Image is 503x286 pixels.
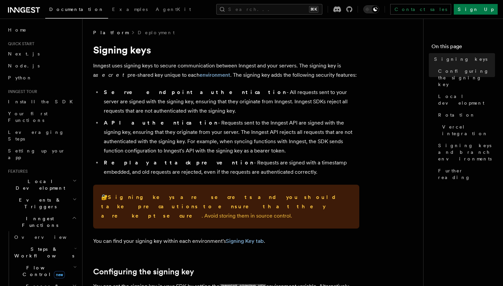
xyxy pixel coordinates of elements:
[5,48,78,60] a: Next.js
[104,89,286,95] strong: Serve endpoint authentication
[454,4,498,15] a: Sign Up
[5,215,72,229] span: Inngest Functions
[152,2,195,18] a: AgentKit
[435,90,495,109] a: Local development
[8,51,40,56] span: Next.js
[442,124,495,137] span: Vercel integration
[12,262,78,280] button: Flow Controlnew
[93,237,359,246] p: You can find your signing key within each environment's .
[12,243,78,262] button: Steps & Workflows
[431,53,495,65] a: Signing keys
[5,175,78,194] button: Local Development
[102,158,359,177] li: - Requests are signed with a timestamp embedded, and old requests are rejected, even if the reque...
[12,264,73,278] span: Flow Control
[8,27,27,33] span: Home
[438,93,495,106] span: Local development
[101,194,341,219] strong: Signing keys are secrets and you should take precautions to ensure that they are kept secure
[45,2,108,19] a: Documentation
[93,29,128,36] span: Platform
[93,61,359,80] p: Inngest uses signing keys to secure communication between Inngest and your servers. The signing k...
[200,72,230,78] a: environment
[102,88,359,116] li: - All requests sent to your server are signed with the signing key, ensuring that they originate ...
[101,193,351,221] p: 🔐 . Avoid storing them in source control.
[12,246,74,259] span: Steps & Workflows
[54,271,65,278] span: new
[5,89,37,94] span: Inngest tour
[8,63,40,68] span: Node.js
[5,194,78,213] button: Events & Triggers
[8,148,65,160] span: Setting up your app
[93,44,359,56] h1: Signing keys
[438,112,475,118] span: Rotation
[435,65,495,90] a: Configuring the signing key
[108,2,152,18] a: Examples
[104,120,218,126] strong: API authentication
[438,68,495,88] span: Configuring the signing key
[438,142,495,162] span: Signing keys and branch environments
[226,238,264,244] a: Signing Key tab
[96,72,127,78] em: secret
[439,121,495,140] a: Vercel integration
[5,24,78,36] a: Home
[8,130,64,142] span: Leveraging Steps
[5,108,78,126] a: Your first Functions
[435,140,495,165] a: Signing keys and branch environments
[8,99,77,104] span: Install the SDK
[14,235,83,240] span: Overview
[5,60,78,72] a: Node.js
[93,267,194,276] a: Configuring the signing key
[5,96,78,108] a: Install the SDK
[156,7,191,12] span: AgentKit
[390,4,451,15] a: Contact sales
[5,72,78,84] a: Python
[309,6,318,13] kbd: ⌘K
[5,197,73,210] span: Events & Triggers
[435,165,495,183] a: Further reading
[434,56,487,62] span: Signing keys
[102,118,359,155] li: - Requests sent to the Inngest API are signed with the signing key, ensuring that they originate ...
[5,213,78,231] button: Inngest Functions
[8,75,32,80] span: Python
[8,111,48,123] span: Your first Functions
[12,231,78,243] a: Overview
[104,159,254,166] strong: Replay attack prevention
[435,109,495,121] a: Rotation
[5,169,28,174] span: Features
[5,145,78,163] a: Setting up your app
[5,178,73,191] span: Local Development
[438,167,495,181] span: Further reading
[49,7,104,12] span: Documentation
[5,126,78,145] a: Leveraging Steps
[363,5,379,13] button: Toggle dark mode
[5,41,34,47] span: Quick start
[431,43,495,53] h4: On this page
[138,29,175,36] a: Deployment
[112,7,148,12] span: Examples
[216,4,322,15] button: Search...⌘K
